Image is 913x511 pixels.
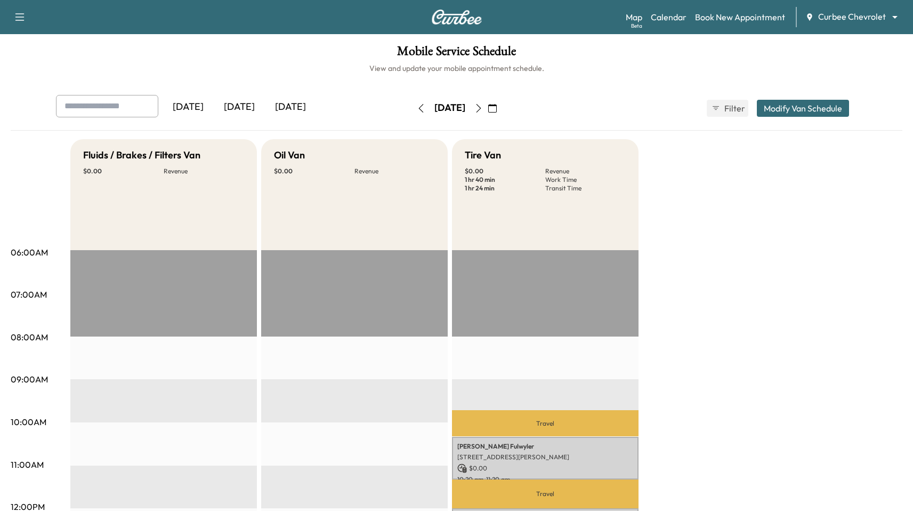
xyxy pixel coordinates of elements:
[452,410,639,437] p: Travel
[452,480,639,508] p: Travel
[651,11,686,23] a: Calendar
[11,246,48,259] p: 06:00AM
[163,95,214,119] div: [DATE]
[11,373,48,386] p: 09:00AM
[457,453,633,461] p: [STREET_ADDRESS][PERSON_NAME]
[695,11,785,23] a: Book New Appointment
[631,22,642,30] div: Beta
[465,184,545,193] p: 1 hr 24 min
[545,167,626,175] p: Revenue
[354,167,435,175] p: Revenue
[626,11,642,23] a: MapBeta
[465,167,545,175] p: $ 0.00
[545,184,626,193] p: Transit Time
[265,95,316,119] div: [DATE]
[11,416,46,428] p: 10:00AM
[83,167,164,175] p: $ 0.00
[431,10,482,25] img: Curbee Logo
[214,95,265,119] div: [DATE]
[11,458,44,471] p: 11:00AM
[545,175,626,184] p: Work Time
[11,63,902,74] h6: View and update your mobile appointment schedule.
[274,148,305,163] h5: Oil Van
[164,167,244,175] p: Revenue
[465,175,545,184] p: 1 hr 40 min
[11,331,48,344] p: 08:00AM
[11,288,47,301] p: 07:00AM
[457,464,633,473] p: $ 0.00
[274,167,354,175] p: $ 0.00
[457,475,633,484] p: 10:20 am - 11:20 am
[11,45,902,63] h1: Mobile Service Schedule
[707,100,748,117] button: Filter
[818,11,886,23] span: Curbee Chevrolet
[83,148,200,163] h5: Fluids / Brakes / Filters Van
[434,101,465,115] div: [DATE]
[465,148,501,163] h5: Tire Van
[757,100,849,117] button: Modify Van Schedule
[724,102,744,115] span: Filter
[457,442,633,451] p: [PERSON_NAME] Fulwyler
